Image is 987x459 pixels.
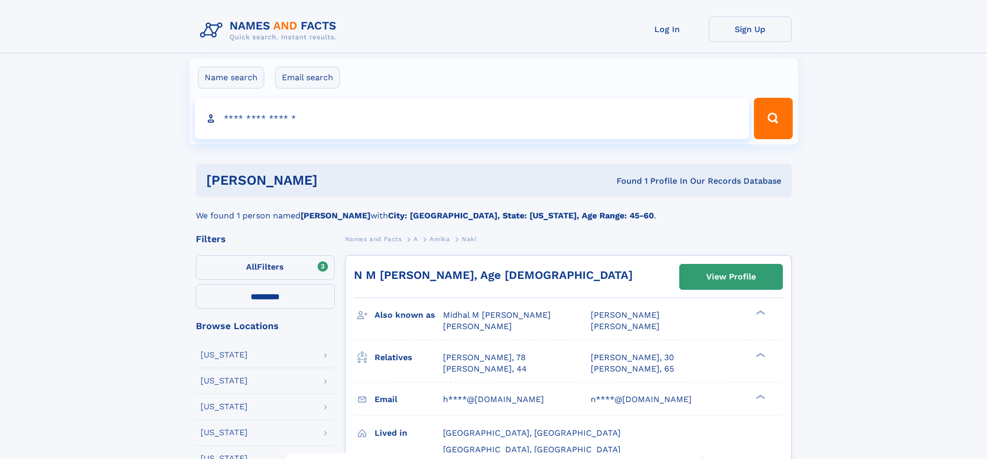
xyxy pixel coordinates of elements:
[430,232,450,245] a: Amika
[201,351,248,359] div: [US_STATE]
[196,321,335,331] div: Browse Locations
[591,363,674,375] a: [PERSON_NAME], 65
[201,428,248,437] div: [US_STATE]
[196,255,335,280] label: Filters
[195,98,750,139] input: search input
[443,310,551,320] span: Midhal M [PERSON_NAME]
[246,262,257,272] span: All
[443,363,527,375] a: [PERSON_NAME], 44
[354,269,633,282] a: N M [PERSON_NAME], Age [DEMOGRAPHIC_DATA]
[591,310,660,320] span: [PERSON_NAME]
[198,67,264,88] label: Name search
[345,232,402,245] a: Names and Facts
[443,428,621,438] span: [GEOGRAPHIC_DATA], [GEOGRAPHIC_DATA]
[753,351,766,358] div: ❯
[413,232,418,245] a: A
[706,265,756,289] div: View Profile
[375,391,443,408] h3: Email
[430,235,450,243] span: Amika
[388,211,654,220] b: City: [GEOGRAPHIC_DATA], State: [US_STATE], Age Range: 45-60
[591,352,674,363] a: [PERSON_NAME], 30
[201,403,248,411] div: [US_STATE]
[462,235,476,243] span: Naki
[467,175,781,187] div: Found 1 Profile In Our Records Database
[196,17,345,45] img: Logo Names and Facts
[753,393,766,400] div: ❯
[375,306,443,324] h3: Also known as
[196,197,792,222] div: We found 1 person named with .
[375,349,443,366] h3: Relatives
[201,377,248,385] div: [US_STATE]
[626,17,709,42] a: Log In
[443,352,526,363] a: [PERSON_NAME], 78
[443,321,512,331] span: [PERSON_NAME]
[275,67,340,88] label: Email search
[413,235,418,243] span: A
[753,309,766,316] div: ❯
[206,174,467,187] h1: [PERSON_NAME]
[301,211,370,220] b: [PERSON_NAME]
[443,445,621,454] span: [GEOGRAPHIC_DATA], [GEOGRAPHIC_DATA]
[680,264,782,289] a: View Profile
[754,98,792,139] button: Search Button
[196,234,335,244] div: Filters
[709,17,792,42] a: Sign Up
[375,424,443,442] h3: Lived in
[591,321,660,331] span: [PERSON_NAME]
